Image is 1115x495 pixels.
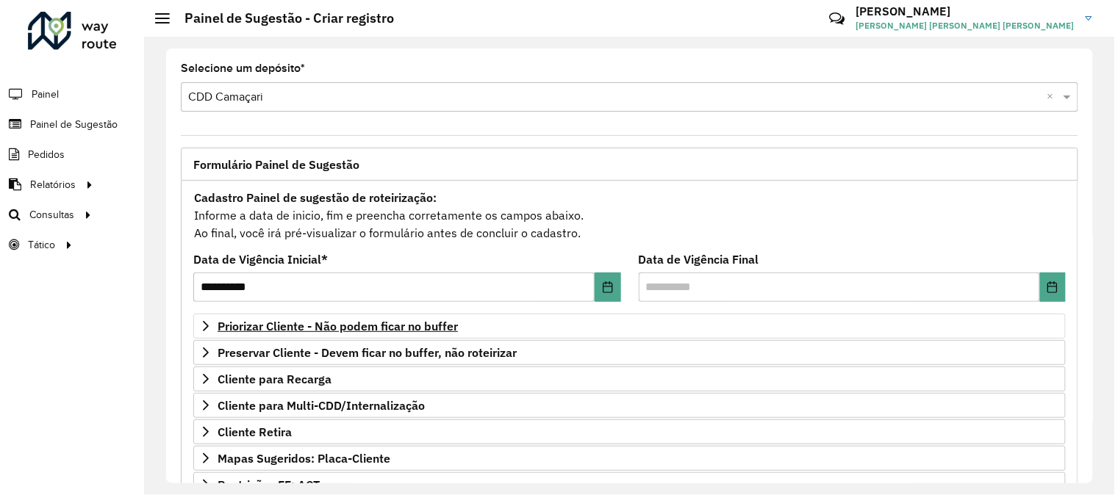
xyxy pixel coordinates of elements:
[193,250,328,268] label: Data de Vigência Inicial
[821,3,853,35] a: Contato Rápido
[193,314,1066,339] a: Priorizar Cliente - Não podem ficar no buffer
[595,272,620,302] button: Choose Date
[28,147,65,162] span: Pedidos
[218,426,292,438] span: Cliente Retira
[30,177,76,192] span: Relatórios
[856,19,1075,32] span: [PERSON_NAME] [PERSON_NAME] [PERSON_NAME]
[218,479,320,491] span: Restrições FF: ACT
[193,393,1066,418] a: Cliente para Multi-CDD/Internalização
[218,400,425,411] span: Cliente para Multi-CDD/Internalização
[856,4,1075,18] h3: [PERSON_NAME]
[1047,88,1060,106] span: Clear all
[193,419,1066,444] a: Cliente Retira
[29,207,74,223] span: Consultas
[193,340,1066,365] a: Preservar Cliente - Devem ficar no buffer, não roteirizar
[181,59,305,77] label: Selecione um depósito
[218,373,331,385] span: Cliente para Recarga
[218,452,390,464] span: Mapas Sugeridos: Placa-Cliente
[30,117,118,132] span: Painel de Sugestão
[193,159,359,170] span: Formulário Painel de Sugestão
[170,10,394,26] h2: Painel de Sugestão - Criar registro
[194,190,437,205] strong: Cadastro Painel de sugestão de roteirização:
[28,237,55,253] span: Tático
[193,188,1066,242] div: Informe a data de inicio, fim e preencha corretamente os campos abaixo. Ao final, você irá pré-vi...
[639,250,759,268] label: Data de Vigência Final
[193,366,1066,391] a: Cliente para Recarga
[32,87,59,102] span: Painel
[218,347,517,358] span: Preservar Cliente - Devem ficar no buffer, não roteirizar
[218,320,458,332] span: Priorizar Cliente - Não podem ficar no buffer
[1040,272,1066,302] button: Choose Date
[193,446,1066,471] a: Mapas Sugeridos: Placa-Cliente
